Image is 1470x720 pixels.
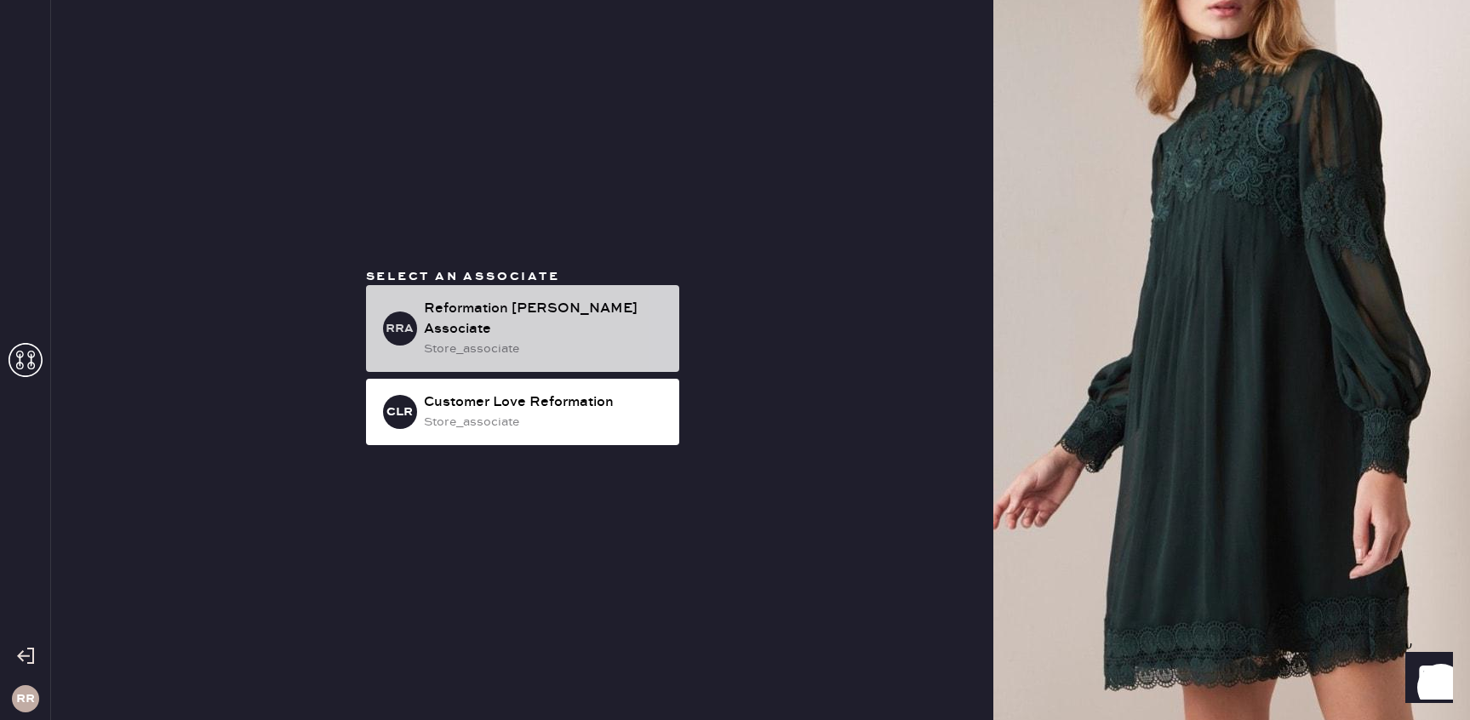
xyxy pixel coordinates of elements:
[424,392,666,413] div: Customer Love Reformation
[366,269,560,284] span: Select an associate
[386,406,413,418] h3: CLR
[16,693,35,705] h3: RR
[1389,643,1462,717] iframe: Front Chat
[424,299,666,340] div: Reformation [PERSON_NAME] Associate
[424,340,666,358] div: store_associate
[386,323,414,334] h3: RRA
[424,413,666,431] div: store_associate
